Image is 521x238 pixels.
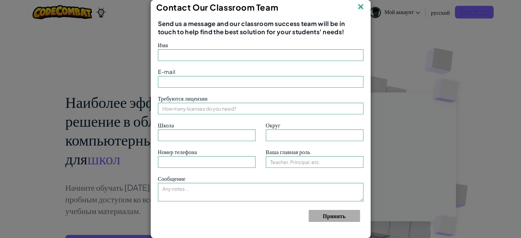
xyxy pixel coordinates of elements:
[158,20,363,36] span: Send us a message and our classroom success team will be in touch to help find the best solution ...
[158,41,168,49] span: Имя
[158,103,363,114] input: How many licenses do you need?
[266,122,281,129] span: Округ
[266,148,310,155] span: Ваша главная роль
[309,210,360,222] button: Принять
[158,122,174,129] span: Школа
[158,68,176,75] span: E-mail
[158,175,186,182] span: Сообщение
[158,95,208,102] span: Требуются лицензии
[158,148,197,155] span: Номер телефона
[266,156,363,168] input: Teacher, Principal, etc.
